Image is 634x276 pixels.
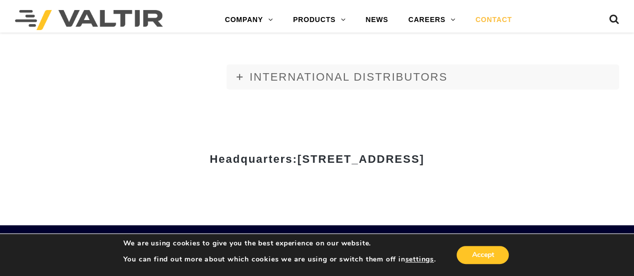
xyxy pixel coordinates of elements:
span: INTERNATIONAL DISTRIBUTORS [250,71,448,83]
span: [STREET_ADDRESS] [297,153,424,165]
p: You can find out more about which cookies we are using or switch them off in . [123,255,436,264]
button: settings [405,255,434,264]
a: CAREERS [398,10,466,30]
img: Valtir [15,10,163,30]
strong: Headquarters: [209,153,424,165]
p: We are using cookies to give you the best experience on our website. [123,239,436,248]
a: PRODUCTS [283,10,356,30]
a: CONTACT [465,10,522,30]
a: NEWS [355,10,398,30]
button: Accept [457,246,509,264]
a: COMPANY [215,10,283,30]
a: INTERNATIONAL DISTRIBUTORS [227,65,619,90]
